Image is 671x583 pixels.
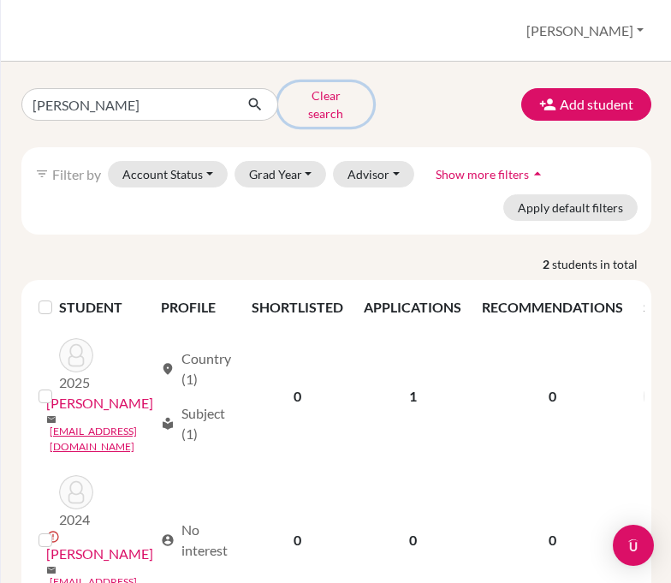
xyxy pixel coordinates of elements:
[552,255,651,273] span: students in total
[529,165,546,182] i: arrow_drop_up
[353,287,472,328] th: APPLICATIONS
[235,161,327,187] button: Grad Year
[52,166,101,182] span: Filter by
[59,287,151,328] th: STUDENT
[613,525,654,566] div: Open Intercom Messenger
[59,509,93,530] p: 2024
[46,414,56,425] span: mail
[482,386,623,407] p: 0
[436,167,529,181] span: Show more filters
[421,161,561,187] button: Show more filtersarrow_drop_up
[161,520,231,561] div: No interest
[161,403,231,444] div: Subject (1)
[59,475,93,509] img: Owen, Matthew
[46,544,153,564] a: [PERSON_NAME]
[241,328,353,465] td: 0
[35,167,49,181] i: filter_list
[543,255,552,273] strong: 2
[59,372,93,393] p: 2025
[503,194,638,221] button: Apply default filters
[472,287,633,328] th: RECOMMENDATIONS
[46,393,153,413] a: [PERSON_NAME]
[353,328,472,465] td: 1
[519,15,651,47] button: [PERSON_NAME]
[50,424,153,455] a: [EMAIL_ADDRESS][DOMAIN_NAME]
[161,417,175,431] span: local_library
[151,287,241,328] th: PROFILE
[108,161,228,187] button: Account Status
[161,348,231,390] div: Country (1)
[333,161,414,187] button: Advisor
[482,530,623,550] p: 0
[21,88,234,121] input: Find student by name...
[46,565,56,575] span: mail
[59,338,93,372] img: Effendy, Matthew Rei
[521,88,651,121] button: Add student
[278,82,373,127] button: Clear search
[161,362,175,376] span: location_on
[241,287,353,328] th: SHORTLISTED
[161,533,175,547] span: account_circle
